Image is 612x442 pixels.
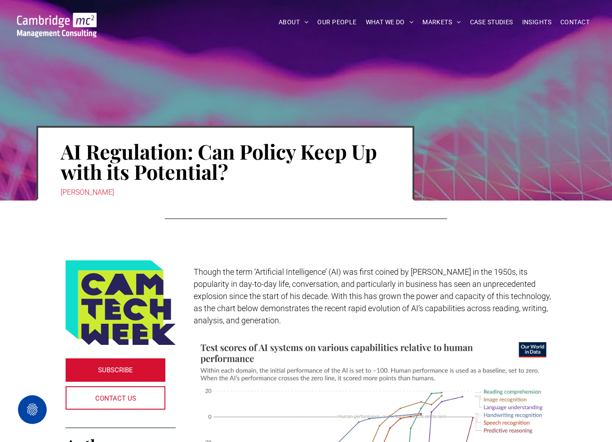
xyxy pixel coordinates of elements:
h1: AI Regulation: Can Policy Keep Up with its Potential? [61,140,390,183]
span: SUBSCRIBE [98,359,133,381]
a: WHAT WE DO [361,15,418,29]
span: Though the term ‘Artificial Intelligence’ (AI) was first coined by [PERSON_NAME] in the 1950s, it... [194,267,551,325]
img: Go to Homepage [17,13,97,37]
a: CONTACT [556,15,594,29]
img: Logo featuring the words CAM TECH WEEK in bold, dark blue letters on a yellow-green background, w... [66,260,176,345]
a: ABOUT [274,15,313,29]
a: OUR PEOPLE [313,15,361,29]
a: MARKETS [418,15,465,29]
a: INSIGHTS [518,15,556,29]
span: CONTACT US [95,387,136,410]
a: CASE STUDIES [466,15,518,29]
a: SUBSCRIBE [66,358,165,382]
a: CONTACT US [66,386,165,410]
div: [PERSON_NAME] [61,186,390,199]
